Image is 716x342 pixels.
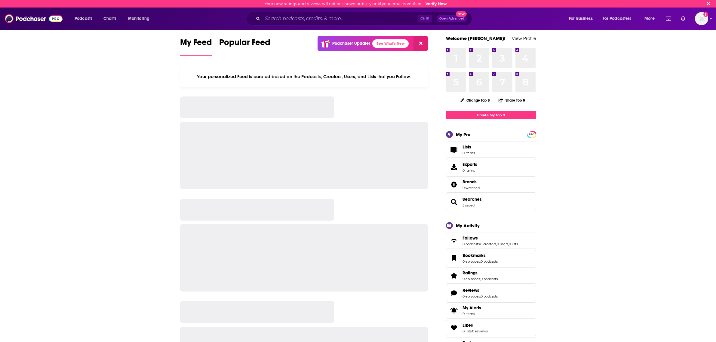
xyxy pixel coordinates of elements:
span: , [508,242,509,246]
span: For Business [569,14,593,23]
span: Podcasts [75,14,92,23]
a: 0 lists [462,329,472,333]
img: User Profile [695,12,708,25]
span: Lists [448,145,460,154]
a: 0 podcasts [481,259,498,264]
a: Exports [446,159,536,175]
a: Charts [100,14,120,23]
span: Exports [462,162,477,167]
span: Logged in as MelissaPS [695,12,708,25]
span: , [480,277,481,281]
a: 0 creators [480,242,496,246]
button: Change Top 8 [456,96,494,104]
button: open menu [640,14,662,23]
button: Show profile menu [695,12,708,25]
a: PRO [528,132,535,136]
a: 0 watched [462,186,480,190]
a: Bookmarks [462,253,498,258]
span: Ctrl K [418,15,432,23]
a: Reviews [448,289,460,297]
a: Brands [462,179,480,185]
span: Ratings [462,270,478,276]
a: My Feed [180,37,212,56]
span: , [472,329,472,333]
a: 0 reviews [472,329,488,333]
button: Share Top 8 [498,94,525,106]
a: My Alerts [446,302,536,319]
div: My Activity [456,223,480,228]
span: Charts [103,14,116,23]
a: View Profile [512,35,536,41]
a: Searches [462,197,482,202]
span: 0 items [462,312,481,316]
span: Searches [446,194,536,210]
span: Follows [462,235,478,241]
button: open menu [565,14,600,23]
span: Likes [446,320,536,336]
a: 0 episodes [462,277,480,281]
span: For Podcasters [603,14,631,23]
span: Open Advanced [439,17,464,20]
div: Your new ratings and reviews will not be shown publicly until your email is verified. [265,2,447,6]
a: Brands [448,180,460,189]
div: Your personalized Feed is curated based on the Podcasts, Creators, Users, and Lists that you Follow. [180,66,428,87]
a: 3 saved [462,203,475,207]
a: 0 lists [509,242,518,246]
a: Lists [446,142,536,158]
span: Lists [462,144,471,150]
button: Open AdvancedNew [437,15,467,22]
a: 0 episodes [462,259,480,264]
input: Search podcasts, credits, & more... [263,14,418,23]
span: , [480,294,481,298]
a: Show notifications dropdown [663,14,674,24]
div: Search podcasts, credits, & more... [252,12,478,26]
span: 0 items [462,168,477,173]
a: See What's New [372,39,409,48]
a: Follows [462,235,518,241]
span: My Feed [180,37,212,51]
svg: Email not verified [703,12,708,17]
span: Bookmarks [446,250,536,266]
span: Reviews [462,288,479,293]
span: Ratings [446,267,536,284]
a: Reviews [462,288,498,293]
span: New [456,11,467,17]
a: Follows [448,237,460,245]
span: Follows [446,233,536,249]
a: 0 podcasts [481,277,498,281]
span: More [644,14,655,23]
span: My Alerts [462,305,481,310]
a: 0 podcasts [462,242,480,246]
span: Exports [448,163,460,171]
span: , [496,242,497,246]
a: 0 episodes [462,294,480,298]
span: Brands [446,176,536,193]
a: Likes [462,322,488,328]
a: Show notifications dropdown [678,14,688,24]
button: open menu [70,14,100,23]
a: Verify Now [426,2,447,6]
span: Monitoring [128,14,149,23]
a: Searches [448,198,460,206]
a: Ratings [448,271,460,280]
span: , [480,259,481,264]
span: Likes [462,322,473,328]
span: Bookmarks [462,253,486,258]
a: Likes [448,324,460,332]
a: Popular Feed [219,37,270,56]
span: My Alerts [448,306,460,315]
span: Popular Feed [219,37,270,51]
span: Reviews [446,285,536,301]
img: Podchaser - Follow, Share and Rate Podcasts [5,13,63,24]
a: Ratings [462,270,498,276]
button: open menu [124,14,157,23]
a: 0 podcasts [481,294,498,298]
a: Welcome [PERSON_NAME]! [446,35,506,41]
span: 0 items [462,151,475,155]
